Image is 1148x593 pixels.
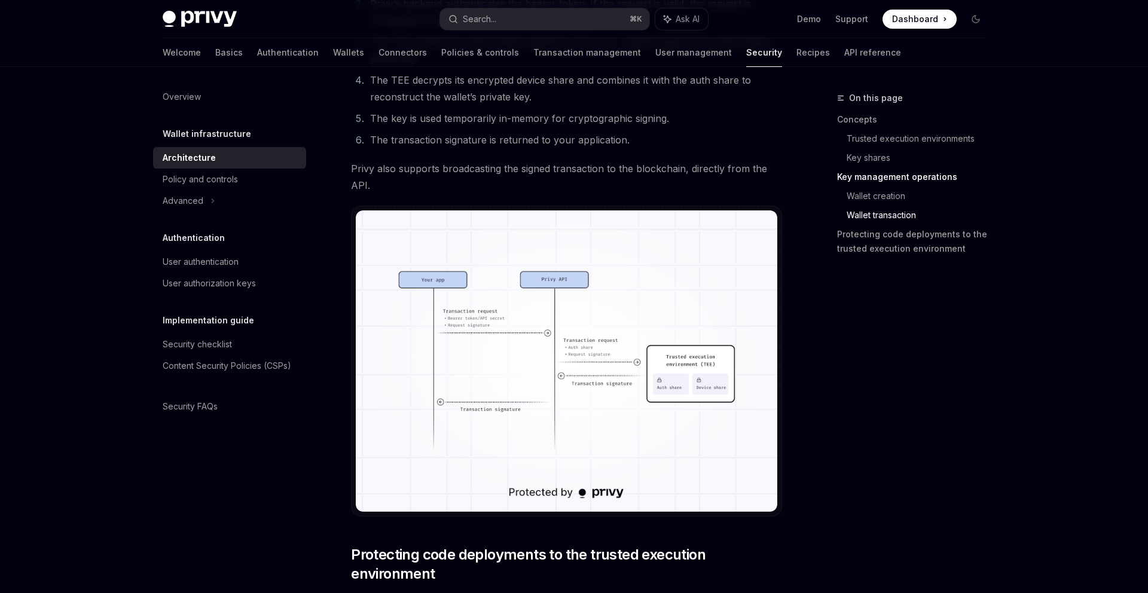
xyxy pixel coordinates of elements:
a: Architecture [153,147,306,169]
a: Policy and controls [153,169,306,190]
button: Search...⌘K [440,8,649,30]
a: Basics [215,38,243,67]
a: Wallet transaction [847,206,995,225]
a: Overview [153,86,306,108]
div: User authorization keys [163,276,256,291]
div: Security checklist [163,337,232,351]
a: Dashboard [883,10,957,29]
a: Security [746,38,782,67]
a: API reference [844,38,901,67]
div: Architecture [163,151,216,165]
a: Content Security Policies (CSPs) [153,355,306,377]
a: Wallets [333,38,364,67]
div: User authentication [163,255,239,269]
a: Security checklist [153,334,306,355]
a: Recipes [796,38,830,67]
span: On this page [849,91,903,105]
img: Transaction flow [356,210,777,511]
div: Content Security Policies (CSPs) [163,359,291,373]
div: Policy and controls [163,172,238,187]
a: Demo [797,13,821,25]
img: dark logo [163,11,237,27]
button: Ask AI [655,8,708,30]
li: The key is used temporarily in-memory for cryptographic signing. [367,110,782,127]
a: Trusted execution environments [847,129,995,148]
span: ⌘ K [630,14,642,24]
span: Dashboard [892,13,938,25]
a: Authentication [257,38,319,67]
h5: Implementation guide [163,313,254,328]
a: Policies & controls [441,38,519,67]
h5: Wallet infrastructure [163,127,251,141]
button: Toggle dark mode [966,10,985,29]
a: Connectors [378,38,427,67]
a: Protecting code deployments to the trusted execution environment [837,225,995,258]
a: Key management operations [837,167,995,187]
span: Protecting code deployments to the trusted execution environment [351,545,782,583]
a: Welcome [163,38,201,67]
li: The TEE decrypts its encrypted device share and combines it with the auth share to reconstruct th... [367,72,782,105]
div: Advanced [163,194,203,208]
a: User management [655,38,732,67]
div: Overview [163,90,201,104]
span: Privy also supports broadcasting the signed transaction to the blockchain, directly from the API. [351,160,782,194]
span: Ask AI [676,13,700,25]
a: Key shares [847,148,995,167]
a: Security FAQs [153,396,306,417]
div: Security FAQs [163,399,218,414]
a: Transaction management [533,38,641,67]
h5: Authentication [163,231,225,245]
div: Search... [463,12,496,26]
a: Concepts [837,110,995,129]
a: User authentication [153,251,306,273]
a: Support [835,13,868,25]
a: User authorization keys [153,273,306,294]
li: The transaction signature is returned to your application. [367,132,782,148]
a: Wallet creation [847,187,995,206]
